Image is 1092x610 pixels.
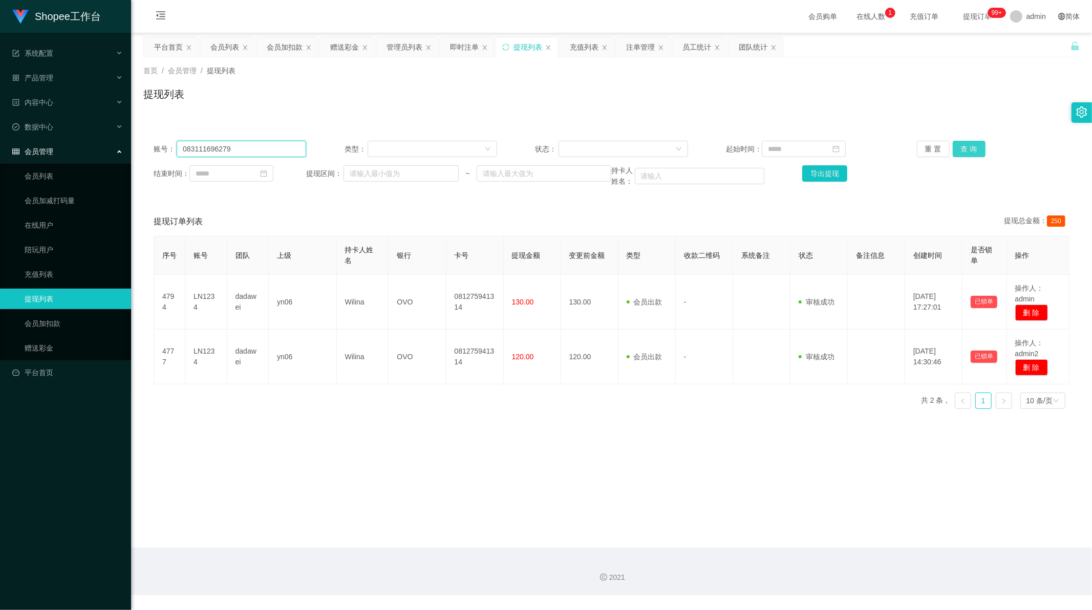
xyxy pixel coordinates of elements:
[344,165,459,182] input: 请输入最小值为
[345,144,368,155] span: 类型：
[362,45,368,51] i: 图标: close
[1001,398,1007,404] i: 图标: right
[1070,41,1080,51] i: 图标: unlock
[269,275,336,330] td: yn06
[12,123,53,131] span: 数据中心
[269,330,336,384] td: yn06
[1015,304,1048,321] button: 删 除
[1053,398,1059,405] i: 图标: down
[1026,393,1053,408] div: 10 条/页
[627,298,662,306] span: 会员出款
[162,67,164,75] span: /
[185,330,227,384] td: LN1234
[25,239,123,260] a: 陪玩用户
[741,251,770,259] span: 系统备注
[194,251,208,259] span: 账号
[971,296,997,308] button: 已锁单
[235,251,250,259] span: 团队
[143,86,184,102] h1: 提现列表
[459,168,477,179] span: ~
[12,10,29,24] img: logo.9652507e.png
[425,45,432,51] i: 图标: close
[627,353,662,361] span: 会员出款
[905,330,962,384] td: [DATE] 14:30:46
[330,37,359,57] div: 赠送彩金
[905,13,944,20] span: 充值订单
[832,145,840,152] i: 图标: calendar
[210,37,239,57] div: 会员列表
[143,1,178,33] i: 图标: menu-fold
[885,8,895,18] sup: 1
[337,330,389,384] td: Wilina
[502,43,509,51] i: 图标: sync
[975,393,992,409] li: 1
[12,147,53,156] span: 会员管理
[1058,13,1065,20] i: 图标: global
[162,251,177,259] span: 序号
[12,12,101,20] a: Shopee工作台
[389,330,446,384] td: OVO
[337,275,389,330] td: Wilina
[186,45,192,51] i: 图标: close
[971,351,997,363] button: 已锁单
[168,67,197,75] span: 会员管理
[561,275,618,330] td: 130.00
[714,45,720,51] i: 图标: close
[676,146,682,153] i: 图标: down
[739,37,767,57] div: 团队统计
[917,141,950,157] button: 重 置
[905,275,962,330] td: [DATE] 17:27:01
[635,168,764,184] input: 请输入
[851,13,890,20] span: 在线人数
[545,45,551,51] i: 图标: close
[913,251,942,259] span: 创建时间
[12,74,19,81] i: 图标: appstore-o
[561,330,618,384] td: 120.00
[267,37,303,57] div: 会员加扣款
[770,45,777,51] i: 图标: close
[227,275,269,330] td: dadawei
[177,141,306,157] input: 请输入
[446,275,504,330] td: 081275941314
[25,166,123,186] a: 会员列表
[389,275,446,330] td: OVO
[12,99,19,106] i: 图标: profile
[802,165,847,182] button: 导出提现
[12,148,19,155] i: 图标: table
[25,264,123,285] a: 充值列表
[1004,215,1069,228] div: 提现总金额：
[512,251,541,259] span: 提现金额
[856,251,885,259] span: 备注信息
[185,275,227,330] td: LN1234
[12,49,53,57] span: 系统配置
[799,251,813,259] span: 状态
[306,168,344,179] span: 提现区间：
[12,50,19,57] i: 图标: form
[988,8,1006,18] sup: 297
[611,165,634,187] span: 持卡人姓名：
[684,353,687,361] span: -
[12,362,123,383] a: 图标: dashboard平台首页
[726,144,762,155] span: 起始时间：
[682,37,711,57] div: 员工统计
[1076,106,1087,118] i: 图标: setting
[12,74,53,82] span: 产品管理
[260,170,267,177] i: 图标: calendar
[600,574,607,581] i: 图标: copyright
[535,144,559,155] span: 状态：
[658,45,664,51] i: 图标: close
[482,45,488,51] i: 图标: close
[25,338,123,358] a: 赠送彩金
[512,353,534,361] span: 120.00
[996,393,1012,409] li: 下一页
[477,165,611,182] input: 请输入最大值为
[154,215,203,228] span: 提现订单列表
[227,330,269,384] td: dadawei
[397,251,411,259] span: 银行
[12,123,19,130] i: 图标: check-circle-o
[971,246,992,265] span: 是否锁单
[201,67,203,75] span: /
[306,45,312,51] i: 图标: close
[154,275,185,330] td: 4794
[512,298,534,306] span: 130.00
